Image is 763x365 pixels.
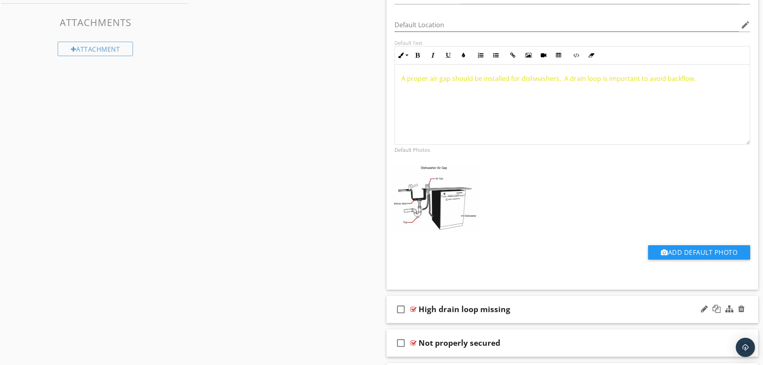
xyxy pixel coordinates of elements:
[395,146,430,153] label: Default Photos
[521,48,536,63] button: Insert Image (Ctrl+P)
[419,305,510,314] div: High drain loop missing
[392,164,479,233] img: dishwasherairgap_1.jpg
[395,18,739,32] input: Default Location
[395,48,410,63] button: Inline Style
[395,333,407,353] i: check_box_outline_blank
[488,48,503,63] button: Unordered List
[58,42,133,56] div: Attachment
[741,20,750,30] i: edit
[401,74,696,83] span: A proper air gap should be installed for dishwashers. A drain loop is important to avoid backflow.
[419,338,500,348] div: Not properly secured
[568,48,584,63] button: Code View
[505,48,521,63] button: Insert Link (Ctrl+K)
[410,48,425,63] button: Bold (Ctrl+B)
[441,48,456,63] button: Underline (Ctrl+U)
[473,48,488,63] button: Ordered List
[736,338,755,357] div: Open Intercom Messenger
[551,48,566,63] button: Insert Table
[648,245,750,260] button: Add Default Photo
[395,40,751,46] div: Default Text
[456,48,471,63] button: Colors
[395,300,407,319] i: check_box_outline_blank
[425,48,441,63] button: Italic (Ctrl+I)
